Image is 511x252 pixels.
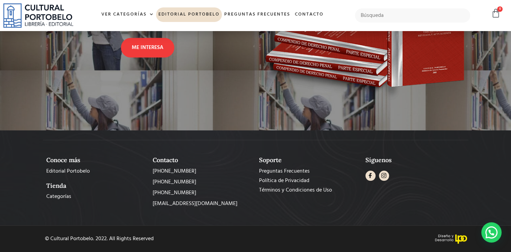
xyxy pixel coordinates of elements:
span: Términos y Condiciones de Uso [259,186,332,194]
h2: Contacto [153,156,252,164]
span: [EMAIL_ADDRESS][DOMAIN_NAME] [153,200,237,208]
a: Contacto [292,7,326,22]
a: [PHONE_NUMBER] [153,189,252,197]
span: ME INTERESA [132,44,163,52]
h2: Síguenos [365,156,465,164]
a: Ver Categorías [99,7,156,22]
a: 0 [491,8,501,18]
a: ME INTERESA [121,38,174,57]
div: © Cultural Portobelo. 2022. All Rights Reserved [45,236,250,242]
a: Editorial Portobelo [46,167,146,175]
h2: Soporte [259,156,359,164]
span: Categorías [46,193,71,201]
a: Editorial Portobelo [156,7,222,22]
span: [PHONE_NUMBER] [153,178,196,186]
a: Preguntas Frecuentes [259,167,359,175]
a: Política de Privacidad [259,177,359,185]
span: Política de Privacidad [259,177,309,185]
span: Editorial Portobelo [46,167,90,175]
a: Términos y Condiciones de Uso [259,186,359,194]
span: [PHONE_NUMBER] [153,189,196,197]
a: [PHONE_NUMBER] [153,178,252,186]
div: Escribenos a [43,24,246,38]
span: Preguntas Frecuentes [259,167,310,175]
h2: Conoce más [46,156,146,164]
h2: Tienda [46,182,146,190]
a: [PHONE_NUMBER] [153,167,252,175]
a: [EMAIL_ADDRESS][DOMAIN_NAME] [153,200,252,208]
input: Búsqueda [355,8,470,23]
span: 0 [497,6,503,12]
span: [PHONE_NUMBER] [153,167,196,175]
a: Categorías [46,193,146,201]
a: Preguntas frecuentes [222,7,292,22]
